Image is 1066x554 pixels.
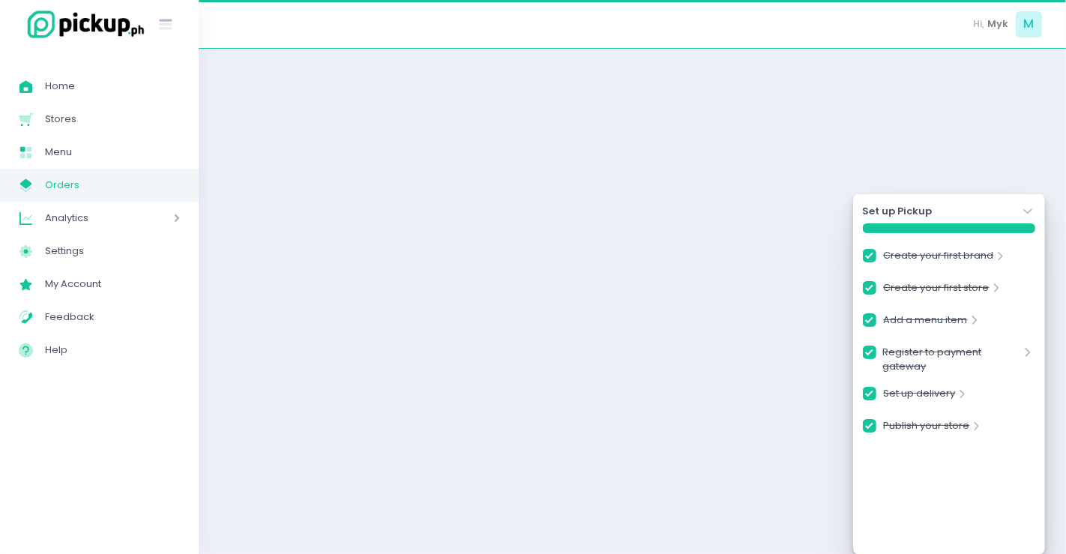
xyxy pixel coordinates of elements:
a: Register to payment gateway [882,345,1020,374]
span: Feedback [45,307,180,327]
span: Settings [45,241,180,261]
span: Home [45,76,180,96]
span: Help [45,340,180,360]
span: Myk [987,16,1008,31]
strong: Set up Pickup [863,204,933,219]
span: Menu [45,142,180,162]
a: Add a menu item [883,313,967,333]
span: M [1016,11,1042,37]
a: Set up delivery [883,386,955,406]
span: My Account [45,274,180,294]
span: Stores [45,109,180,129]
a: Create your first brand [883,248,993,268]
img: logo [19,8,146,40]
span: Hi, [974,16,985,31]
span: Orders [45,175,180,195]
a: Publish your store [883,418,969,439]
a: Create your first store [883,280,989,301]
span: Analytics [45,208,131,228]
